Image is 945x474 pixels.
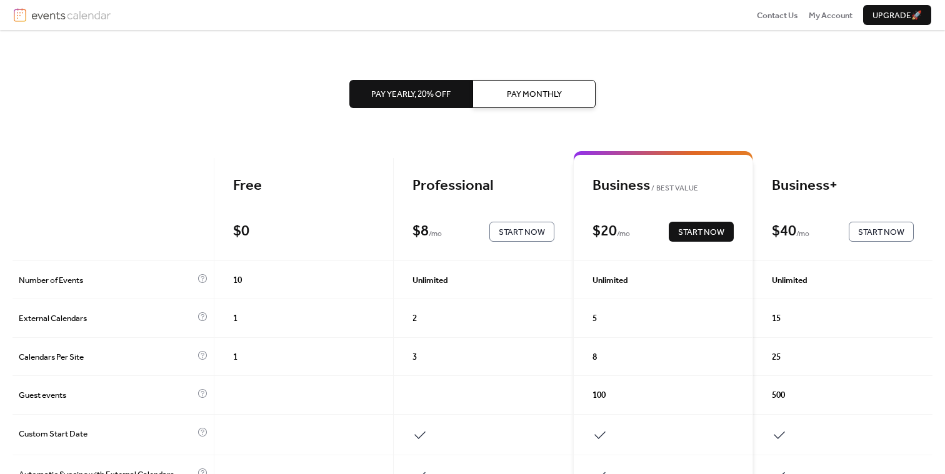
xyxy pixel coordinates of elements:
span: 5 [592,312,597,325]
span: Pay Monthly [507,88,562,101]
div: $ 0 [233,222,249,241]
span: / mo [429,228,442,240]
span: Unlimited [412,274,448,287]
div: $ 20 [592,222,617,241]
span: Calendars Per Site [19,351,194,363]
span: BEST VALUE [650,182,698,195]
img: logo [14,8,26,22]
div: Free [233,177,375,195]
span: Unlimited [592,274,628,287]
button: Pay Yearly, 20% off [349,80,472,107]
span: 2 [412,312,417,325]
span: Start Now [678,226,724,239]
span: 1 [233,351,237,363]
img: logotype [31,8,111,22]
button: Start Now [849,222,914,242]
div: Professional [412,177,554,195]
span: Pay Yearly, 20% off [371,88,451,101]
span: Start Now [858,226,904,239]
span: Unlimited [772,274,807,287]
div: Business+ [772,177,914,195]
button: Start Now [669,222,734,242]
span: 1 [233,312,237,325]
span: / mo [796,228,809,240]
span: Upgrade 🚀 [872,9,922,22]
span: 500 [772,389,785,402]
span: Guest events [19,389,194,402]
a: Contact Us [757,9,798,21]
div: $ 40 [772,222,796,241]
span: 100 [592,389,606,402]
button: Start Now [489,222,554,242]
span: My Account [809,9,852,22]
span: 25 [772,351,781,363]
span: 10 [233,274,242,287]
span: 8 [592,351,597,363]
span: 3 [412,351,417,363]
div: $ 8 [412,222,429,241]
span: External Calendars [19,312,194,325]
button: Pay Monthly [472,80,596,107]
button: Upgrade🚀 [863,5,931,25]
a: My Account [809,9,852,21]
span: 15 [772,312,781,325]
span: Contact Us [757,9,798,22]
span: Start Now [499,226,545,239]
span: / mo [617,228,630,240]
div: Business [592,177,734,195]
span: Custom Start Date [19,428,194,443]
span: Number of Events [19,274,194,287]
